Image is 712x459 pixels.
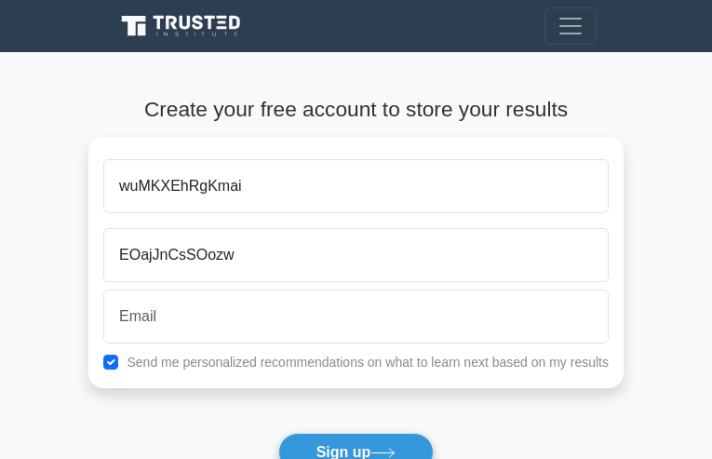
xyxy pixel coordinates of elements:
[103,228,609,282] input: Last name
[103,159,609,213] input: First name
[88,97,624,122] h4: Create your free account to store your results
[544,7,597,45] button: Toggle navigation
[127,355,609,370] label: Send me personalized recommendations on what to learn next based on my results
[103,290,609,344] input: Email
